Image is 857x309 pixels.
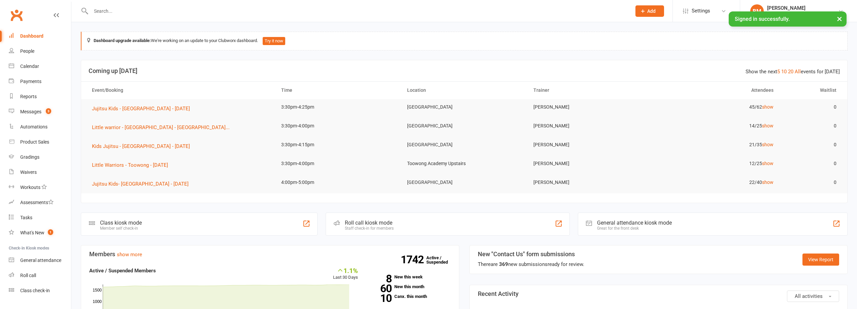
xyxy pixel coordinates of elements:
th: Time [275,82,401,99]
a: Gradings [9,150,71,165]
div: Roll call [20,273,36,278]
a: Clubworx [8,7,25,24]
th: Trainer [527,82,654,99]
span: Add [647,8,656,14]
a: Waivers [9,165,71,180]
span: All activities [795,293,823,299]
div: General attendance [20,258,61,263]
div: Class check-in [20,288,50,293]
a: Calendar [9,59,71,74]
div: 1.1% [333,267,358,274]
td: 3:30pm-4:25pm [275,99,401,115]
td: [PERSON_NAME] [527,175,654,190]
div: Show the next events for [DATE] [746,68,840,76]
td: 0 [780,99,843,115]
td: 3:30pm-4:00pm [275,118,401,134]
a: Product Sales [9,134,71,150]
button: × [833,11,846,26]
span: Jujitsu Kids- [GEOGRAPHIC_DATA] - [DATE] [92,181,189,187]
strong: 1742 [401,255,426,265]
span: 3 [46,108,51,114]
th: Attendees [653,82,780,99]
span: Little warrior - [GEOGRAPHIC_DATA] - [GEOGRAPHIC_DATA]... [92,124,230,130]
a: show [762,142,773,147]
a: 20 [788,69,793,75]
td: [PERSON_NAME] [527,156,654,171]
a: View Report [802,254,839,266]
h3: Recent Activity [478,291,839,297]
td: 0 [780,137,843,153]
td: [PERSON_NAME] [527,99,654,115]
strong: 60 [368,283,392,294]
td: 3:30pm-4:15pm [275,137,401,153]
td: 3:30pm-4:00pm [275,156,401,171]
button: Jujitsu Kids- [GEOGRAPHIC_DATA] - [DATE] [92,180,193,188]
span: Settings [692,3,710,18]
strong: 10 [368,293,392,303]
td: 21/35 [653,137,780,153]
th: Waitlist [780,82,843,99]
div: People [20,48,34,54]
td: 45/62 [653,99,780,115]
a: 10Canx. this month [368,294,451,299]
a: Reports [9,89,71,104]
td: 22/40 [653,175,780,190]
td: Toowong Academy Upstairs [401,156,527,171]
a: All [795,69,801,75]
button: Kids Jujitsu - [GEOGRAPHIC_DATA] - [DATE] [92,142,195,150]
a: Automations [9,119,71,134]
td: 4:00pm-5:00pm [275,175,401,190]
td: [GEOGRAPHIC_DATA] [401,137,527,153]
button: Try it now [263,37,285,45]
td: [GEOGRAPHIC_DATA] [401,118,527,134]
a: 8New this week [368,275,451,279]
button: Jujitsu Kids - [GEOGRAPHIC_DATA] - [DATE] [92,105,195,113]
div: Automations [20,124,47,129]
span: Signed in successfully. [735,16,790,22]
a: What's New1 [9,225,71,240]
a: 1742Active / Suspended [426,250,456,269]
a: Roll call [9,268,71,283]
span: 1 [48,229,53,235]
td: 0 [780,118,843,134]
a: People [9,44,71,59]
button: Add [635,5,664,17]
a: show [762,123,773,128]
strong: Dashboard upgrade available: [94,38,151,43]
div: Martial Arts [GEOGRAPHIC_DATA] [767,11,838,17]
div: Tasks [20,215,32,220]
th: Location [401,82,527,99]
button: Little warrior - [GEOGRAPHIC_DATA] - [GEOGRAPHIC_DATA]... [92,123,234,131]
td: [PERSON_NAME] [527,118,654,134]
span: Little Warriors - Toowong - [DATE] [92,162,168,168]
td: [GEOGRAPHIC_DATA] [401,175,527,190]
div: Product Sales [20,139,49,145]
div: Great for the front desk [597,226,672,231]
div: Reports [20,94,37,99]
span: Kids Jujitsu - [GEOGRAPHIC_DATA] - [DATE] [92,143,190,149]
a: Workouts [9,180,71,195]
div: Waivers [20,169,37,175]
div: Last 30 Days [333,267,358,281]
div: Class kiosk mode [100,220,142,226]
a: Payments [9,74,71,89]
a: show [762,180,773,185]
a: 60New this month [368,284,451,289]
div: Messages [20,109,41,114]
div: Dashboard [20,33,43,39]
td: 0 [780,156,843,171]
td: 0 [780,175,843,190]
div: Member self check-in [100,226,142,231]
a: show [762,104,773,110]
div: Payments [20,79,41,84]
div: Calendar [20,64,39,69]
td: 12/25 [653,156,780,171]
td: [GEOGRAPHIC_DATA] [401,99,527,115]
a: Dashboard [9,29,71,44]
strong: 369 [499,261,508,267]
div: Gradings [20,154,39,160]
div: There are new submissions ready for review. [478,260,584,268]
h3: Coming up [DATE] [89,68,840,74]
a: Assessments [9,195,71,210]
div: Workouts [20,185,40,190]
